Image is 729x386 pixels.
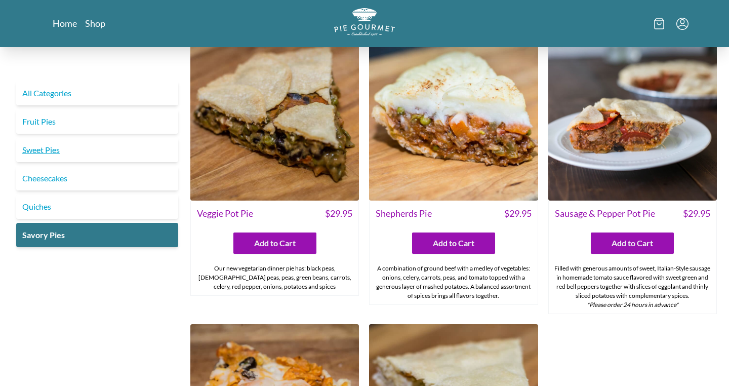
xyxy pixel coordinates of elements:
[233,233,316,254] button: Add to Cart
[334,8,395,39] a: Logo
[555,207,655,220] span: Sausage & Pepper Pot Pie
[197,207,253,220] span: Veggie Pot Pie
[433,237,474,249] span: Add to Cart
[190,31,359,200] img: Veggie Pot Pie
[412,233,495,254] button: Add to Cart
[612,237,653,249] span: Add to Cart
[548,31,717,200] img: Sausage & Pepper Pot Pie
[16,166,178,190] a: Cheesecakes
[504,207,532,220] span: $ 29.95
[16,109,178,134] a: Fruit Pies
[334,8,395,36] img: logo
[16,138,178,162] a: Sweet Pies
[376,207,432,220] span: Shepherds Pie
[191,260,358,295] div: Our new vegetarian dinner pie has: black peas, [DEMOGRAPHIC_DATA] peas, peas, green beans, carrot...
[370,260,537,304] div: A combination of ground beef with a medley of vegetables: onions, celery, carrots, peas, and toma...
[16,195,178,219] a: Quiches
[591,233,674,254] button: Add to Cart
[16,81,178,105] a: All Categories
[683,207,710,220] span: $ 29.95
[16,223,178,247] a: Savory Pies
[85,17,105,29] a: Shop
[254,237,296,249] span: Add to Cart
[676,18,688,30] button: Menu
[325,207,352,220] span: $ 29.95
[53,17,77,29] a: Home
[587,301,678,308] em: *Please order 24 hours in advance*
[369,31,538,200] img: Shepherds Pie
[549,260,716,314] div: Filled with generous amounts of sweet, Italian-Style sausage in homemade tomato sauce flavored wi...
